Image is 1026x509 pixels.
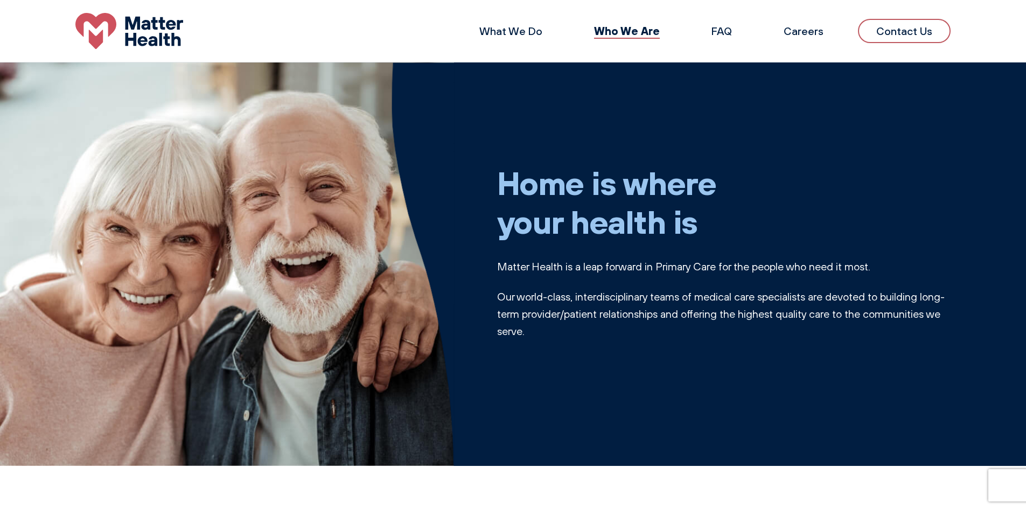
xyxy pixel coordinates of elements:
a: FAQ [711,24,732,38]
a: Contact Us [858,19,951,43]
h1: Home is where your health is [497,163,951,241]
p: Matter Health is a leap forward in Primary Care for the people who need it most. [497,258,951,275]
p: Our world-class, interdisciplinary teams of medical care specialists are devoted to building long... [497,288,951,340]
a: Who We Are [594,24,660,38]
a: Careers [784,24,823,38]
a: What We Do [479,24,542,38]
